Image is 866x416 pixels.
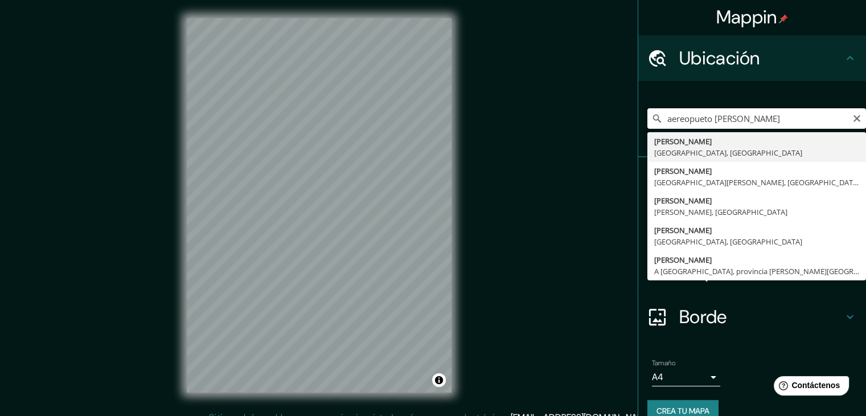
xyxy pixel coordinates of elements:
font: [PERSON_NAME] [654,166,712,176]
font: A4 [652,371,663,383]
font: [PERSON_NAME] [654,195,712,206]
canvas: Mapa [187,18,452,393]
font: [GEOGRAPHIC_DATA], [GEOGRAPHIC_DATA] [654,236,802,247]
img: pin-icon.png [779,14,788,23]
div: Estilo [638,203,866,248]
div: A4 [652,368,720,386]
button: Claro [852,112,861,123]
font: Ubicación [679,46,760,70]
input: Elige tu ciudad o zona [647,108,866,129]
font: [GEOGRAPHIC_DATA], [GEOGRAPHIC_DATA] [654,148,802,158]
font: [GEOGRAPHIC_DATA][PERSON_NAME], [GEOGRAPHIC_DATA] [654,177,860,187]
font: [PERSON_NAME] [654,255,712,265]
font: Crea tu mapa [656,406,709,416]
font: [PERSON_NAME], [GEOGRAPHIC_DATA] [654,207,787,217]
div: Patas [638,157,866,203]
div: Borde [638,294,866,340]
font: [PERSON_NAME] [654,225,712,235]
font: Tamaño [652,358,675,368]
font: [PERSON_NAME] [654,136,712,146]
iframe: Lanzador de widgets de ayuda [765,372,853,403]
div: Disposición [638,248,866,294]
button: Activar o desactivar atribución [432,373,446,387]
font: Mappin [716,5,777,29]
div: Ubicación [638,35,866,81]
font: Borde [679,305,727,329]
